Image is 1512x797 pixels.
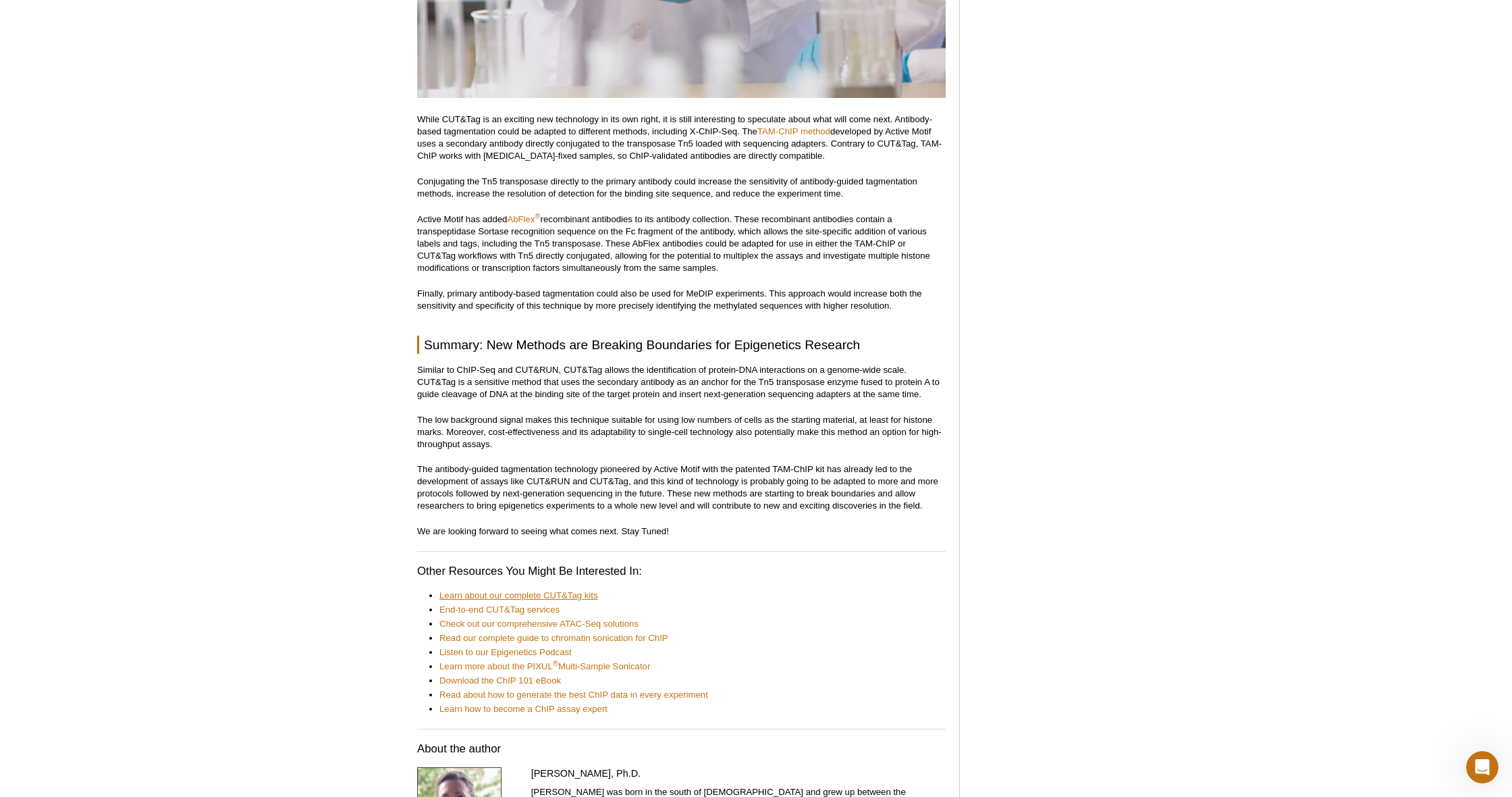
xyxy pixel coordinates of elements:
[417,364,946,401] p: Similar to ChIP-Seq and CUT&RUN, CUT&Tag allows the identification of protein-DNA interactions on...
[417,213,946,274] p: Active Motif has added recombinant antibodies to its antibody collection. These recombinant antib...
[417,563,946,580] h3: Other Resources You Might Be Interested In:
[553,659,558,667] sup: ®
[439,661,650,673] a: Learn more about the PIXUL®Multi-Sample Sonicator
[439,618,639,630] a: Check out our comprehensive ATAC-Seq solutions
[417,741,946,757] h3: About the author
[439,632,668,644] a: Read our complete guide to chromatin sonication for ChIP
[439,689,708,701] a: Read about how to generate the best ChIP data in every experiment
[757,126,830,136] a: TAM-ChIP method
[507,214,540,224] a: AbFlex®
[417,288,946,312] p: Finally, primary antibody-based tagmentation could also be used for MeDIP experiments. This appro...
[439,703,607,715] a: Learn how to become a ChIP assay expert
[417,336,946,354] h2: Summary: New Methods are Breaking Boundaries for Epigenetics Research
[417,525,946,538] p: We are looking forward to seeing what comes next. Stay Tuned!
[439,675,561,687] a: Download the ChIP 101 eBook
[439,590,598,602] a: Learn about our complete CUT&Tag kits
[1466,751,1498,783] iframe: Intercom live chat
[439,604,560,616] a: End-to-end CUT&Tag services
[417,463,946,512] p: The antibody-guided tagmentation technology pioneered by Active Motif with the patented TAM-ChIP ...
[535,212,540,220] sup: ®
[439,646,572,659] a: Listen to our Epigenetics Podcast
[417,176,946,200] p: Conjugating the Tn5 transposase directly to the primary antibody could increase the sensitivity o...
[417,113,946,162] p: While CUT&Tag is an exciting new technology in its own right, it is still interesting to speculat...
[531,767,946,779] h4: [PERSON_NAME], Ph.D.
[417,414,946,451] p: The low background signal makes this technique suitable for using low numbers of cells as the sta...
